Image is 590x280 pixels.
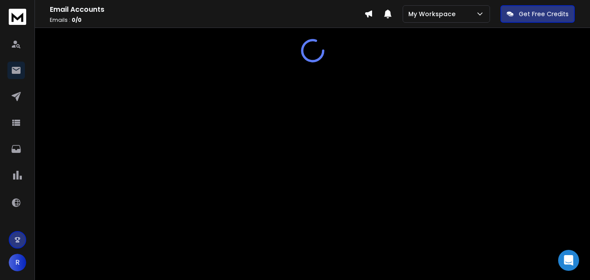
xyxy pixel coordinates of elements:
[500,5,575,23] button: Get Free Credits
[408,10,459,18] p: My Workspace
[50,17,364,24] p: Emails :
[9,9,26,25] img: logo
[558,250,579,271] div: Open Intercom Messenger
[519,10,569,18] p: Get Free Credits
[9,254,26,271] button: R
[72,16,82,24] span: 0 / 0
[50,4,364,15] h1: Email Accounts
